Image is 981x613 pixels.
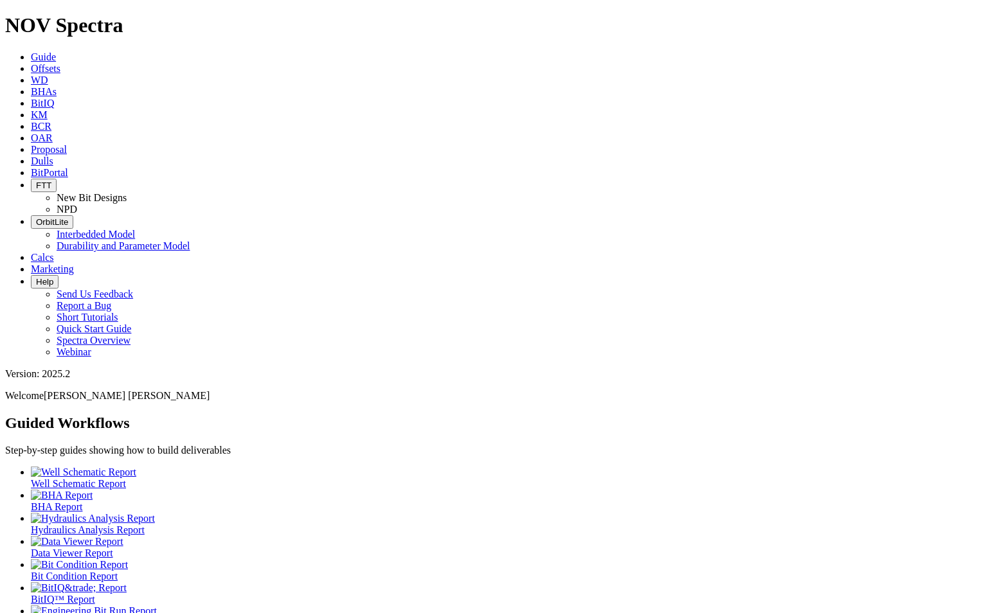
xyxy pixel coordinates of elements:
div: Version: 2025.2 [5,368,976,380]
button: FTT [31,179,57,192]
img: Bit Condition Report [31,559,128,571]
img: Hydraulics Analysis Report [31,513,155,524]
a: Report a Bug [57,300,111,311]
a: Marketing [31,263,74,274]
a: Data Viewer Report Data Viewer Report [31,536,976,558]
a: Calcs [31,252,54,263]
a: OAR [31,132,53,143]
button: OrbitLite [31,215,73,229]
h2: Guided Workflows [5,414,976,432]
a: BitIQ [31,98,54,109]
a: BitIQ&trade; Report BitIQ™ Report [31,582,976,605]
a: Dulls [31,155,53,166]
a: BHAs [31,86,57,97]
img: Well Schematic Report [31,466,136,478]
a: Send Us Feedback [57,289,133,299]
a: Quick Start Guide [57,323,131,334]
span: OrbitLite [36,217,68,227]
a: KM [31,109,48,120]
img: BHA Report [31,490,93,501]
a: Proposal [31,144,67,155]
a: Well Schematic Report Well Schematic Report [31,466,976,489]
span: Hydraulics Analysis Report [31,524,145,535]
button: Help [31,275,59,289]
h1: NOV Spectra [5,13,976,37]
a: New Bit Designs [57,192,127,203]
span: FTT [36,181,51,190]
a: WD [31,75,48,85]
a: Interbedded Model [57,229,135,240]
a: Guide [31,51,56,62]
span: BitIQ™ Report [31,594,95,605]
span: Well Schematic Report [31,478,126,489]
span: Bit Condition Report [31,571,118,582]
p: Step-by-step guides showing how to build deliverables [5,445,976,456]
img: BitIQ&trade; Report [31,582,127,594]
a: BitPortal [31,167,68,178]
a: NPD [57,204,77,215]
span: Data Viewer Report [31,547,113,558]
a: Spectra Overview [57,335,130,346]
a: BCR [31,121,51,132]
a: Hydraulics Analysis Report Hydraulics Analysis Report [31,513,976,535]
p: Welcome [5,390,976,402]
span: Help [36,277,53,287]
img: Data Viewer Report [31,536,123,547]
a: Bit Condition Report Bit Condition Report [31,559,976,582]
a: Offsets [31,63,60,74]
span: BHA Report [31,501,82,512]
a: Short Tutorials [57,312,118,323]
a: BHA Report BHA Report [31,490,976,512]
a: Webinar [57,346,91,357]
a: Durability and Parameter Model [57,240,190,251]
span: [PERSON_NAME] [PERSON_NAME] [44,390,210,401]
